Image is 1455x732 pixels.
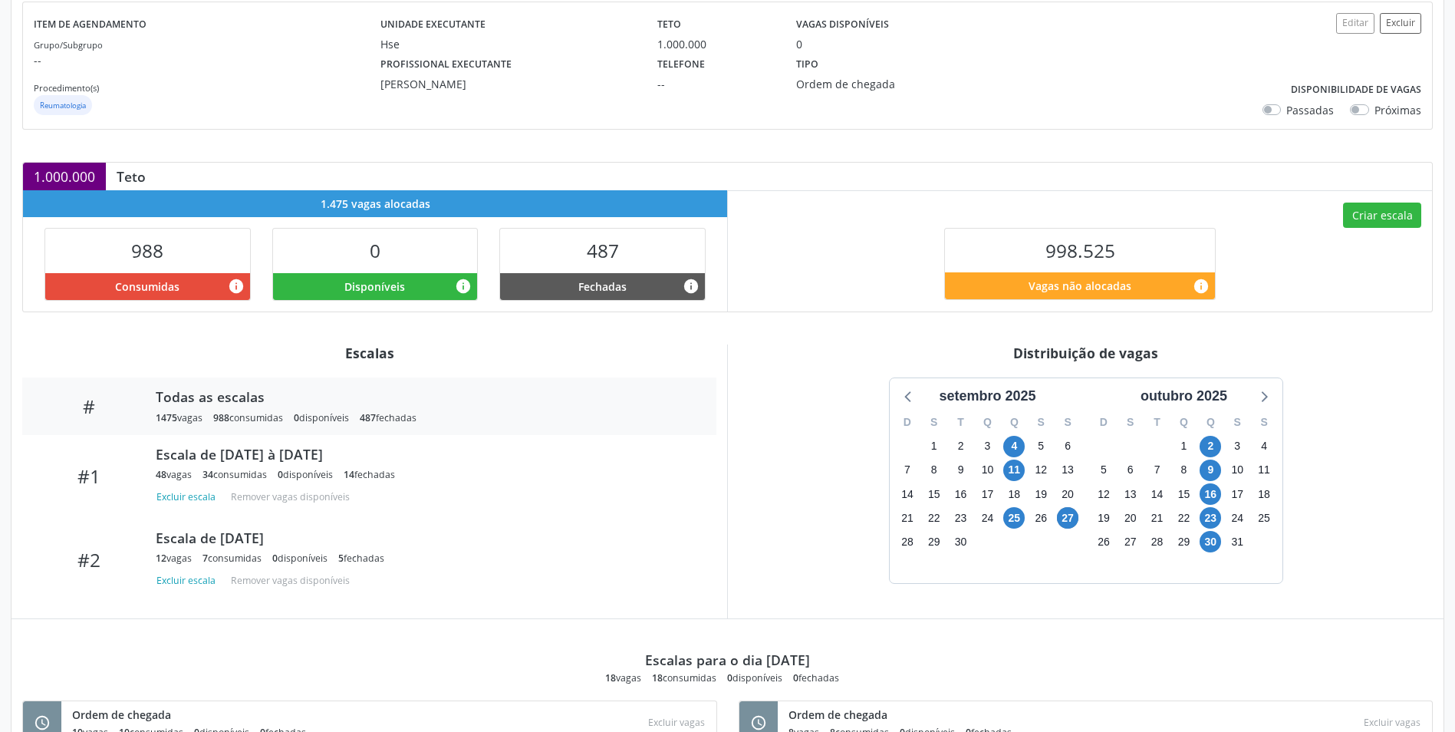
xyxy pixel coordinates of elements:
label: Passadas [1286,102,1334,118]
span: quinta-feira, 25 de setembro de 2025 [1003,507,1025,529]
div: vagas [156,468,192,481]
span: quarta-feira, 1 de outubro de 2025 [1173,436,1194,457]
span: terça-feira, 30 de setembro de 2025 [950,531,972,552]
div: vagas [156,552,192,565]
div: S [1028,411,1055,434]
span: quarta-feira, 3 de setembro de 2025 [976,436,998,457]
span: sexta-feira, 3 de outubro de 2025 [1226,436,1248,457]
div: T [1144,411,1170,434]
div: Q [974,411,1001,434]
span: 18 [605,671,616,684]
span: quarta-feira, 17 de setembro de 2025 [976,483,998,505]
span: sábado, 18 de outubro de 2025 [1253,483,1275,505]
div: vagas [605,671,641,684]
span: sábado, 25 de outubro de 2025 [1253,507,1275,529]
div: S [920,411,947,434]
div: fechadas [338,552,384,565]
label: Telefone [657,52,705,76]
div: Ordem de chegada [72,707,317,723]
span: 487 [360,411,376,424]
button: Editar [1336,13,1374,34]
span: 14 [344,468,354,481]
span: sexta-feira, 24 de outubro de 2025 [1226,507,1248,529]
i: schedule [34,714,51,731]
div: S [1224,411,1251,434]
small: Procedimento(s) [34,82,99,94]
span: quinta-feira, 2 de outubro de 2025 [1200,436,1221,457]
span: terça-feira, 21 de outubro de 2025 [1147,507,1168,529]
div: 1.000.000 [657,36,775,52]
span: domingo, 7 de setembro de 2025 [897,460,918,481]
span: sábado, 4 de outubro de 2025 [1253,436,1275,457]
span: quinta-feira, 4 de setembro de 2025 [1003,436,1025,457]
div: #1 [33,465,145,487]
span: 1475 [156,411,177,424]
label: Vagas disponíveis [796,13,889,37]
div: disponíveis [727,671,782,684]
span: quarta-feira, 8 de outubro de 2025 [1173,460,1194,481]
span: 5 [338,552,344,565]
label: Tipo [796,52,818,76]
span: domingo, 26 de outubro de 2025 [1093,531,1114,552]
span: terça-feira, 2 de setembro de 2025 [950,436,972,457]
span: segunda-feira, 29 de setembro de 2025 [923,531,945,552]
span: segunda-feira, 13 de outubro de 2025 [1120,483,1141,505]
span: sexta-feira, 26 de setembro de 2025 [1030,507,1052,529]
span: quinta-feira, 18 de setembro de 2025 [1003,483,1025,505]
span: terça-feira, 9 de setembro de 2025 [950,460,972,481]
div: 1.475 vagas alocadas [23,190,727,217]
div: vagas [156,411,202,424]
span: terça-feira, 16 de setembro de 2025 [950,483,972,505]
span: sexta-feira, 17 de outubro de 2025 [1226,483,1248,505]
span: domingo, 21 de setembro de 2025 [897,507,918,529]
span: sexta-feira, 10 de outubro de 2025 [1226,460,1248,481]
span: 0 [272,552,278,565]
span: 0 [793,671,798,684]
div: disponíveis [294,411,349,424]
span: sábado, 27 de setembro de 2025 [1057,507,1078,529]
span: 487 [587,238,619,263]
button: Excluir [1380,13,1421,34]
span: 12 [156,552,166,565]
span: sábado, 6 de setembro de 2025 [1057,436,1078,457]
div: Todas as escalas [156,388,695,405]
div: -- [657,76,775,92]
span: 998.525 [1045,238,1115,263]
span: quarta-feira, 22 de outubro de 2025 [1173,507,1194,529]
div: Q [1001,411,1028,434]
div: Escala de [DATE] à [DATE] [156,446,695,463]
span: terça-feira, 14 de outubro de 2025 [1147,483,1168,505]
span: 7 [202,552,208,565]
div: D [894,411,921,434]
span: sexta-feira, 19 de setembro de 2025 [1030,483,1052,505]
i: Vagas alocadas e sem marcações associadas [455,278,472,295]
div: S [1055,411,1081,434]
span: domingo, 28 de setembro de 2025 [897,531,918,552]
div: D [1091,411,1118,434]
span: quarta-feira, 29 de outubro de 2025 [1173,531,1194,552]
span: quinta-feira, 9 de outubro de 2025 [1200,460,1221,481]
button: Excluir escala [156,570,222,591]
div: S [1117,411,1144,434]
div: fechadas [793,671,839,684]
span: segunda-feira, 6 de outubro de 2025 [1120,460,1141,481]
span: quinta-feira, 11 de setembro de 2025 [1003,460,1025,481]
div: Teto [106,168,156,185]
div: consumidas [202,468,267,481]
div: Ordem de chegada [796,76,983,92]
span: quarta-feira, 15 de outubro de 2025 [1173,483,1194,505]
div: consumidas [202,552,262,565]
label: Item de agendamento [34,13,146,37]
span: domingo, 5 de outubro de 2025 [1093,460,1114,481]
div: disponíveis [272,552,328,565]
span: sexta-feira, 12 de setembro de 2025 [1030,460,1052,481]
div: #2 [33,549,145,571]
span: segunda-feira, 8 de setembro de 2025 [923,460,945,481]
small: Grupo/Subgrupo [34,39,103,51]
span: 0 [294,411,299,424]
span: terça-feira, 28 de outubro de 2025 [1147,531,1168,552]
i: Vagas alocadas e sem marcações associadas que tiveram sua disponibilidade fechada [683,278,700,295]
span: 34 [202,468,213,481]
div: Escalas [22,345,716,361]
div: Ordem de chegada [788,707,1022,723]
